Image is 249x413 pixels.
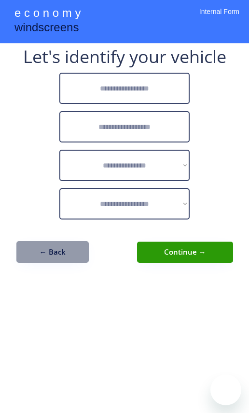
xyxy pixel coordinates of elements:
[14,19,79,38] div: windscreens
[14,5,81,23] div: e c o n o m y
[199,7,239,29] div: Internal Form
[23,48,226,65] div: Let's identify your vehicle
[16,241,89,263] button: ← Back
[137,242,233,263] button: Continue →
[210,374,241,405] iframe: Button to launch messaging window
